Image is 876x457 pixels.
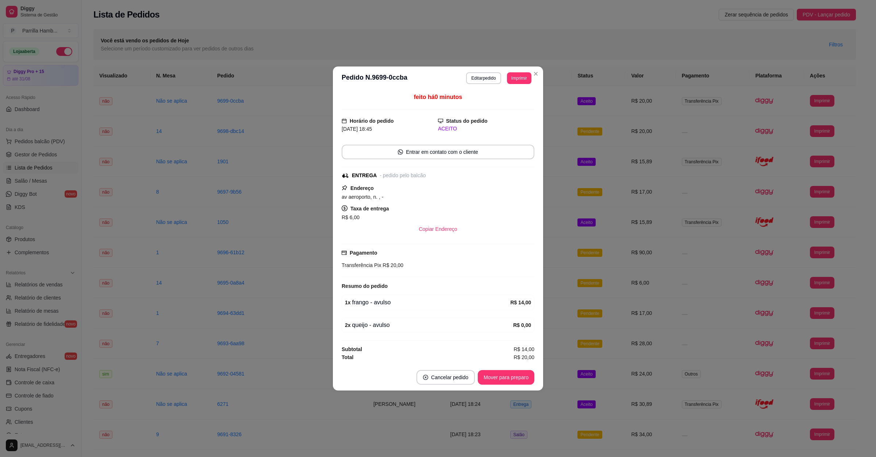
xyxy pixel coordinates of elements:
strong: Subtotal [342,346,362,352]
strong: R$ 14,00 [510,300,531,305]
strong: Pagamento [350,250,377,256]
button: Imprimir [507,72,531,84]
button: Mover para preparo [478,370,534,385]
strong: Horário do pedido [350,118,394,124]
span: dollar [342,205,347,211]
span: calendar [342,118,347,123]
span: R$ 20,00 [381,262,403,268]
strong: Endereço [350,185,374,191]
span: pushpin [342,185,347,191]
strong: 2 x [345,322,351,328]
span: whats-app [398,149,403,155]
strong: Total [342,354,353,360]
span: credit-card [342,250,347,255]
div: - pedido pelo balcão [380,172,426,179]
span: R$ 20,00 [514,353,534,361]
button: close-circleCancelar pedido [416,370,475,385]
strong: Taxa de entrega [350,206,389,212]
button: Editarpedido [466,72,501,84]
strong: Status do pedido [446,118,488,124]
strong: R$ 0,00 [513,322,531,328]
span: R$ 6,00 [342,214,360,220]
div: queijo - avulso [345,321,513,330]
span: feito há 0 minutos [414,94,462,100]
strong: Resumo do pedido [342,283,388,289]
div: frango - avulso [345,298,510,307]
div: ACEITO [438,125,534,133]
strong: 1 x [345,300,351,305]
span: desktop [438,118,443,123]
h3: Pedido N. 9699-0ccba [342,72,407,84]
span: av aeroporto, n. , - [342,194,383,200]
button: Copiar Endereço [413,222,463,236]
span: close-circle [423,375,428,380]
button: Close [530,68,542,80]
div: ENTREGA [352,172,377,179]
span: Transferência Pix [342,262,381,268]
button: whats-appEntrar em contato com o cliente [342,145,534,159]
span: R$ 14,00 [514,345,534,353]
span: [DATE] 18:45 [342,126,372,132]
